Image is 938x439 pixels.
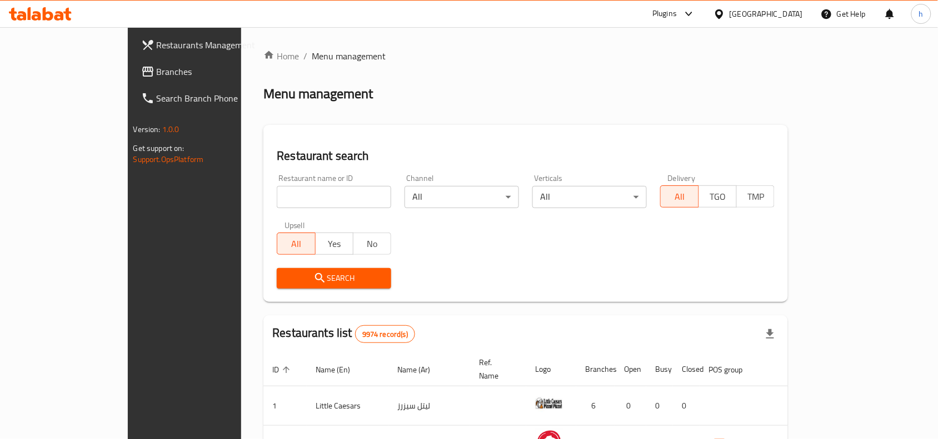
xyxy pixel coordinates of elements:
span: Restaurants Management [157,38,276,52]
span: Search Branch Phone [157,92,276,105]
div: Export file [757,321,784,347]
div: All [532,186,647,208]
span: Get support on: [133,141,184,155]
span: Search [286,271,382,285]
img: Little Caesars [535,390,563,417]
span: All [665,189,694,205]
span: Branches [157,65,276,78]
td: 0 [646,386,673,426]
a: Restaurants Management [132,32,285,58]
span: Name (Ar) [397,363,445,376]
span: TGO [703,189,732,205]
h2: Menu management [263,85,373,103]
th: Branches [576,352,615,386]
input: Search for restaurant name or ID.. [277,186,391,208]
td: 6 [576,386,615,426]
span: Version: [133,122,161,137]
button: All [660,185,698,208]
span: 1.0.0 [162,122,179,137]
button: Search [277,268,391,289]
span: 9974 record(s) [356,329,415,340]
td: 0 [615,386,646,426]
div: All [405,186,519,208]
h2: Restaurant search [277,148,775,164]
button: Yes [315,233,353,255]
span: Yes [320,236,349,252]
a: Search Branch Phone [132,85,285,112]
span: All [282,236,311,252]
span: Ref. Name [479,356,513,382]
button: TGO [698,185,737,208]
button: No [353,233,391,255]
button: TMP [736,185,775,208]
th: Busy [646,352,673,386]
div: Total records count [355,325,415,343]
span: Menu management [312,49,386,63]
span: h [919,8,924,20]
label: Upsell [285,221,305,229]
td: 0 [673,386,700,426]
span: POS group [709,363,757,376]
div: Plugins [652,7,677,21]
li: / [303,49,307,63]
button: All [277,233,315,255]
td: ليتل سيزرز [388,386,470,426]
div: [GEOGRAPHIC_DATA] [730,8,803,20]
label: Delivery [668,174,696,182]
span: TMP [741,189,770,205]
span: Name (En) [316,363,365,376]
a: Support.OpsPlatform [133,152,204,166]
th: Closed [673,352,700,386]
nav: breadcrumb [263,49,788,63]
h2: Restaurants list [272,325,415,343]
td: 1 [263,386,307,426]
a: Branches [132,58,285,85]
span: No [358,236,387,252]
td: Little Caesars [307,386,388,426]
th: Logo [526,352,576,386]
span: ID [272,363,293,376]
th: Open [615,352,646,386]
